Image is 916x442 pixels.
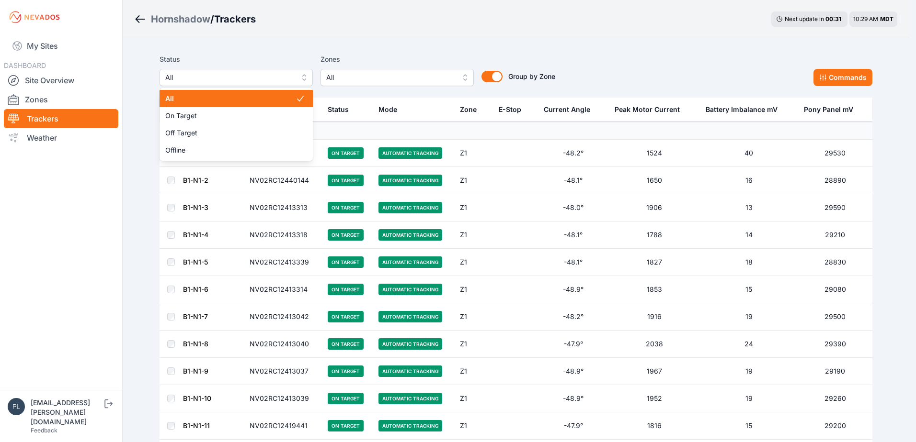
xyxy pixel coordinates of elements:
span: Offline [165,145,296,155]
span: On Target [165,111,296,121]
button: All [160,69,313,86]
span: All [165,72,294,83]
div: All [160,88,313,161]
span: Off Target [165,128,296,138]
span: All [165,94,296,103]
